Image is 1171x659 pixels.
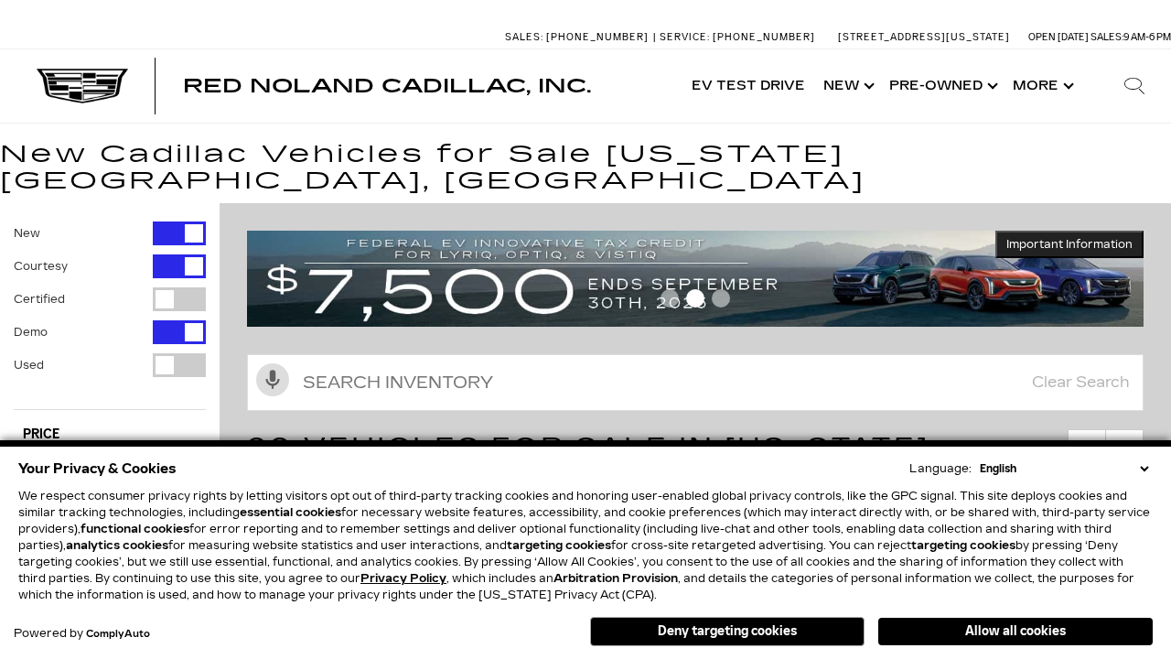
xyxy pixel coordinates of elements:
[14,323,48,341] label: Demo
[909,463,972,474] div: Language:
[247,431,1008,501] span: 90 Vehicles for Sale in [US_STATE][GEOGRAPHIC_DATA], [GEOGRAPHIC_DATA]
[1006,237,1133,252] span: Important Information
[14,628,150,640] div: Powered by
[14,224,40,243] label: New
[240,506,341,519] strong: essential cookies
[838,31,1010,43] a: [STREET_ADDRESS][US_STATE]
[546,31,649,43] span: [PHONE_NUMBER]
[14,257,68,275] label: Courtesy
[505,32,653,42] a: Sales: [PHONE_NUMBER]
[661,289,679,308] span: Go to slide 1
[14,356,44,374] label: Used
[1123,31,1171,43] span: 9 AM-6 PM
[247,354,1144,411] input: Search Inventory
[507,539,611,552] strong: targeting cookies
[18,456,177,481] span: Your Privacy & Cookies
[653,32,820,42] a: Service: [PHONE_NUMBER]
[23,427,197,443] h5: Price
[14,221,206,409] div: Filter by Vehicle Type
[360,572,446,585] a: Privacy Policy
[590,617,865,646] button: Deny targeting cookies
[247,231,1144,327] img: vrp-tax-ending-august-version
[183,75,591,97] span: Red Noland Cadillac, Inc.
[14,290,65,308] label: Certified
[505,31,543,43] span: Sales:
[1004,49,1080,123] button: More
[975,460,1153,477] select: Language Select
[18,488,1153,603] p: We respect consumer privacy rights by letting visitors opt out of third-party tracking cookies an...
[712,289,730,308] span: Go to slide 3
[183,77,591,95] a: Red Noland Cadillac, Inc.
[682,49,814,123] a: EV Test Drive
[713,31,815,43] span: [PHONE_NUMBER]
[660,31,710,43] span: Service:
[878,618,1153,645] button: Allow all cookies
[81,523,189,535] strong: functional cookies
[1090,31,1123,43] span: Sales:
[814,49,880,123] a: New
[256,363,289,396] svg: Click to toggle on voice search
[66,539,168,552] strong: analytics cookies
[86,629,150,640] a: ComplyAuto
[553,572,678,585] strong: Arbitration Provision
[37,69,128,103] img: Cadillac Dark Logo with Cadillac White Text
[1028,31,1089,43] span: Open [DATE]
[686,289,704,308] span: Go to slide 2
[911,539,1015,552] strong: targeting cookies
[880,49,1004,123] a: Pre-Owned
